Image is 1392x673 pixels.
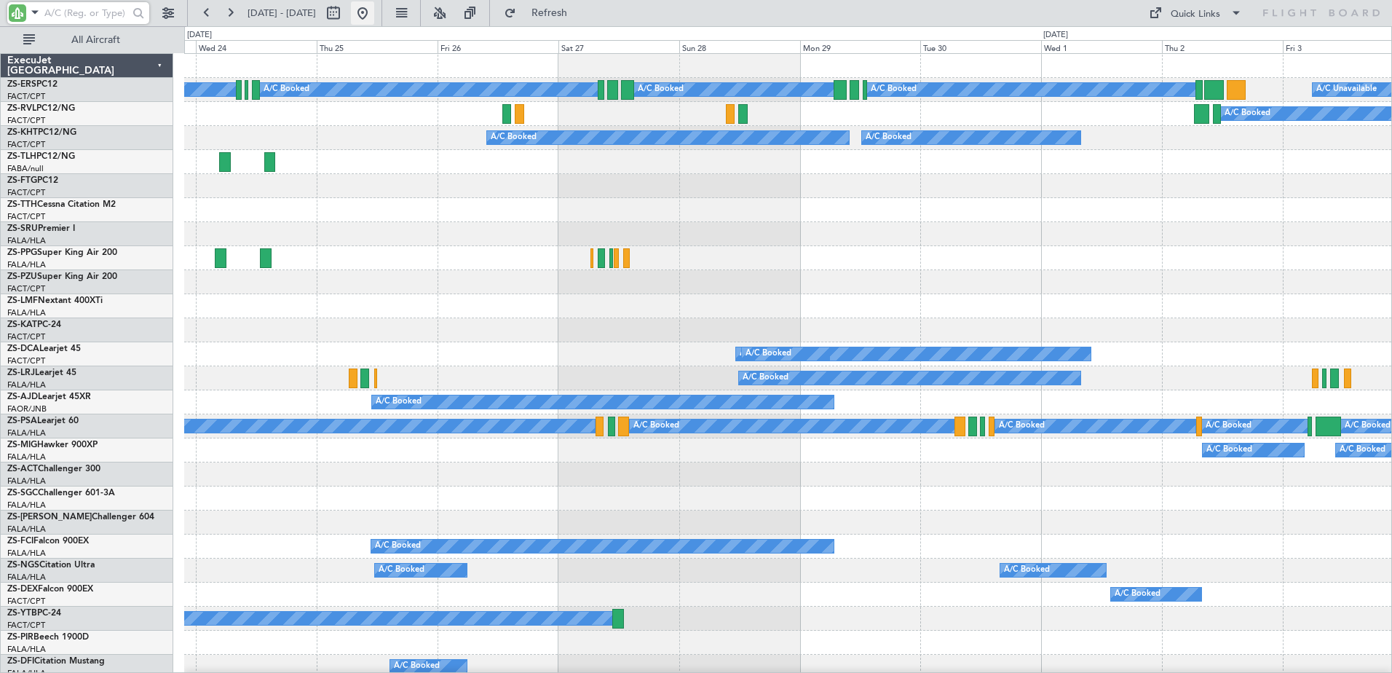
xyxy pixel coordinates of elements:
a: FALA/HLA [7,500,46,511]
a: ZS-KHTPC12/NG [7,128,76,137]
a: ZS-YTBPC-24 [7,609,61,618]
button: All Aircraft [16,28,158,52]
div: Wed 24 [196,40,317,53]
a: FALA/HLA [7,644,46,655]
span: ZS-ERS [7,80,36,89]
a: FACT/CPT [7,211,45,222]
span: ZS-PZU [7,272,37,281]
div: Tue 30 [920,40,1041,53]
div: Mon 29 [800,40,921,53]
a: FALA/HLA [7,548,46,559]
span: ZS-RVL [7,104,36,113]
span: ZS-PSA [7,417,37,425]
span: ZS-AJD [7,393,38,401]
a: FACT/CPT [7,355,45,366]
button: Refresh [497,1,585,25]
div: Sat 27 [558,40,679,53]
a: FACT/CPT [7,596,45,607]
div: Sun 28 [679,40,800,53]
div: A/C Booked [1225,103,1270,125]
div: Thu 2 [1162,40,1283,53]
div: A/C Booked [491,127,537,149]
a: FALA/HLA [7,452,46,463]
div: A/C Booked [743,367,788,389]
div: A/C Unavailable [1316,79,1377,101]
a: ZS-SGCChallenger 601-3A [7,489,115,497]
div: Wed 1 [1041,40,1162,53]
span: ZS-FCI [7,537,33,546]
span: ZS-PPG [7,248,37,257]
a: ZS-[PERSON_NAME]Challenger 604 [7,513,154,522]
a: ZS-DEXFalcon 900EX [7,585,93,594]
a: FACT/CPT [7,91,45,102]
div: A/C Booked [379,559,424,581]
a: ZS-LRJLearjet 45 [7,369,76,377]
div: A/C Booked [866,127,911,149]
a: ZS-PSALearjet 60 [7,417,79,425]
a: ZS-TLHPC12/NG [7,152,75,161]
a: FABA/null [7,163,44,174]
span: ZS-DEX [7,585,38,594]
a: ZS-FTGPC12 [7,176,58,185]
div: A/C Booked [1206,439,1252,461]
span: ZS-LRJ [7,369,35,377]
div: A/C Booked [375,535,421,557]
a: FALA/HLA [7,259,46,270]
a: ZS-FCIFalcon 900EX [7,537,89,546]
div: Fri 26 [438,40,558,53]
div: A/C Booked [1206,415,1251,437]
div: A/C Booked [1345,415,1391,437]
div: A/C Booked [264,79,309,101]
a: ZS-PPGSuper King Air 200 [7,248,117,257]
div: A/C Booked [1340,439,1385,461]
a: FACT/CPT [7,620,45,631]
div: A/C Booked [1004,559,1050,581]
a: ZS-PIRBeech 1900D [7,633,89,642]
a: FAOR/JNB [7,404,47,414]
div: A/C Booked [1115,583,1160,605]
a: ZS-KATPC-24 [7,320,61,329]
a: ZS-TTHCessna Citation M2 [7,200,116,209]
span: ZS-SGC [7,489,38,497]
span: ZS-[PERSON_NAME] [7,513,92,522]
a: ZS-DFICitation Mustang [7,657,105,666]
span: ZS-SRU [7,224,38,233]
div: A/C Booked [633,415,679,437]
span: ZS-DFI [7,657,34,666]
a: FACT/CPT [7,139,45,150]
a: ZS-SRUPremier I [7,224,75,233]
a: ZS-AJDLearjet 45XR [7,393,91,401]
a: ZS-RVLPC12/NG [7,104,75,113]
span: [DATE] - [DATE] [248,7,316,20]
span: ZS-LMF [7,296,38,305]
input: A/C (Reg. or Type) [44,2,128,24]
span: All Aircraft [38,35,154,45]
div: A/C Booked [638,79,684,101]
span: ZS-TTH [7,200,37,209]
span: ZS-ACT [7,465,38,473]
span: ZS-KAT [7,320,37,329]
a: FALA/HLA [7,572,46,583]
div: A/C Booked [871,79,917,101]
a: ZS-PZUSuper King Air 200 [7,272,117,281]
a: FALA/HLA [7,524,46,535]
div: A/C Booked [740,343,786,365]
span: ZS-YTB [7,609,37,618]
a: FACT/CPT [7,115,45,126]
a: ZS-MIGHawker 900XP [7,441,98,449]
a: FALA/HLA [7,476,46,487]
button: Quick Links [1142,1,1249,25]
span: ZS-DCA [7,345,39,353]
div: Thu 25 [317,40,438,53]
div: Quick Links [1171,7,1220,22]
a: FALA/HLA [7,379,46,390]
a: ZS-DCALearjet 45 [7,345,81,353]
span: ZS-KHT [7,128,38,137]
a: FACT/CPT [7,283,45,294]
a: ZS-ERSPC12 [7,80,58,89]
a: FACT/CPT [7,331,45,342]
a: ZS-ACTChallenger 300 [7,465,100,473]
a: ZS-NGSCitation Ultra [7,561,95,570]
span: ZS-TLH [7,152,36,161]
a: ZS-LMFNextant 400XTi [7,296,103,305]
